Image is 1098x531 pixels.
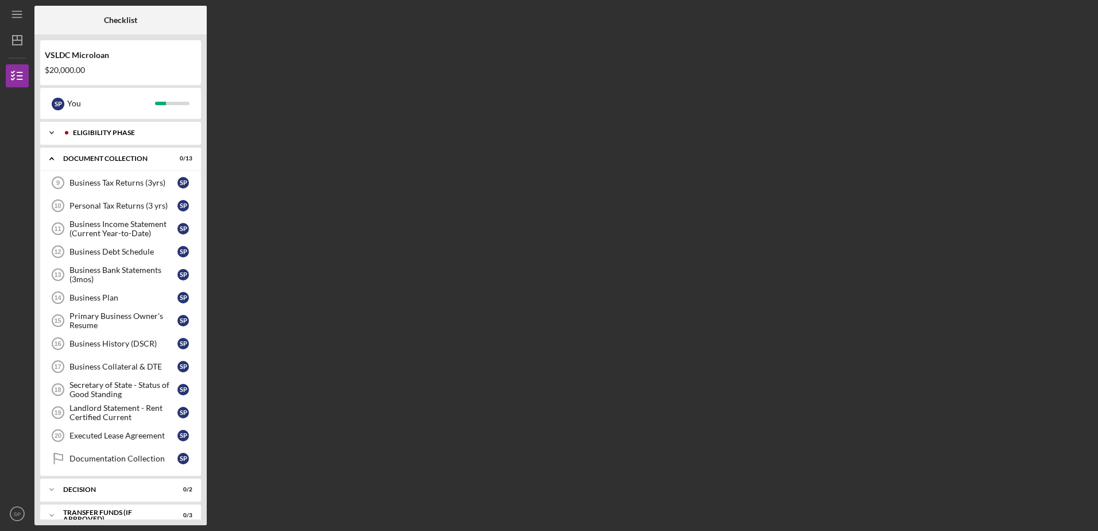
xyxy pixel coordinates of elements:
div: Business Debt Schedule [69,247,177,256]
a: 14Business PlanSP [46,286,195,309]
div: Business Income Statement (Current Year-to-Date) [69,220,177,238]
div: $20,000.00 [45,66,196,75]
div: Document Collection [63,155,164,162]
div: Executed Lease Agreement [69,431,177,440]
div: Eligibility Phase [73,129,187,136]
tspan: 15 [54,317,61,324]
a: 17Business Collateral & DTESP [46,355,195,378]
tspan: 19 [54,409,61,416]
div: S P [177,361,189,372]
div: S P [177,223,189,234]
tspan: 16 [54,340,61,347]
a: 15Primary Business Owner's ResumeSP [46,309,195,332]
a: Documentation CollectionSP [46,447,195,470]
div: Decision [63,486,164,493]
div: S P [177,269,189,280]
text: SP [14,511,21,517]
div: Transfer Funds (If Approved) [63,509,164,522]
div: S P [52,98,64,110]
tspan: 13 [54,271,61,278]
a: 20Executed Lease AgreementSP [46,424,195,447]
div: 0 / 3 [172,512,192,519]
a: 12Business Debt ScheduleSP [46,240,195,263]
div: Secretary of State - Status of Good Standing [69,380,177,399]
a: 11Business Income Statement (Current Year-to-Date)SP [46,217,195,240]
tspan: 20 [55,432,61,439]
div: S P [177,246,189,257]
a: 16Business History (DSCR)SP [46,332,195,355]
div: Documentation Collection [69,454,177,463]
div: Business Collateral & DTE [69,362,177,371]
div: S P [177,384,189,395]
div: 0 / 2 [172,486,192,493]
a: 13Business Bank Statements (3mos)SP [46,263,195,286]
tspan: 14 [54,294,61,301]
div: Primary Business Owner's Resume [69,311,177,330]
div: Business Plan [69,293,177,302]
a: 18Secretary of State - Status of Good StandingSP [46,378,195,401]
div: S P [177,407,189,418]
button: SP [6,502,29,525]
a: 9Business Tax Returns (3yrs)SP [46,171,195,194]
tspan: 18 [54,386,61,393]
div: VSLDC Microloan [45,51,196,60]
div: Business History (DSCR) [69,339,177,348]
tspan: 11 [54,225,61,232]
a: 19Landlord Statement - Rent Certified CurrentSP [46,401,195,424]
div: 0 / 13 [172,155,192,162]
div: S P [177,430,189,441]
tspan: 10 [54,202,61,209]
div: S P [177,200,189,211]
div: S P [177,453,189,464]
tspan: 17 [54,363,61,370]
div: S P [177,315,189,326]
tspan: 9 [56,179,60,186]
div: Personal Tax Returns (3 yrs) [69,201,177,210]
div: S P [177,338,189,349]
div: Business Bank Statements (3mos) [69,265,177,284]
a: 10Personal Tax Returns (3 yrs)SP [46,194,195,217]
b: Checklist [104,16,137,25]
div: Landlord Statement - Rent Certified Current [69,403,177,422]
div: You [67,94,155,113]
tspan: 12 [54,248,61,255]
div: S P [177,292,189,303]
div: Business Tax Returns (3yrs) [69,178,177,187]
div: S P [177,177,189,188]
